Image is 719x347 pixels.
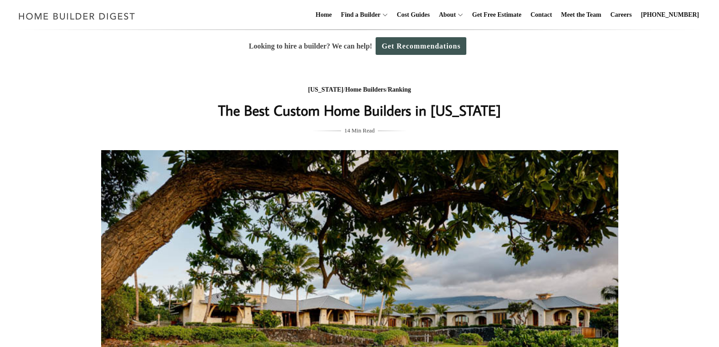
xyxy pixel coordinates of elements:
a: Contact [527,0,555,29]
a: [US_STATE] [308,86,343,93]
a: About [435,0,455,29]
span: 14 Min Read [344,126,375,136]
a: Find a Builder [337,0,381,29]
a: Home [312,0,336,29]
h1: The Best Custom Home Builders in [US_STATE] [179,99,541,121]
a: [PHONE_NUMBER] [637,0,703,29]
div: / / [179,84,541,96]
img: Home Builder Digest [15,7,139,25]
a: Meet the Team [558,0,605,29]
a: Cost Guides [393,0,434,29]
a: Home Builders [345,86,386,93]
a: Get Recommendations [376,37,466,55]
a: Ranking [388,86,411,93]
a: Careers [607,0,636,29]
a: Get Free Estimate [469,0,525,29]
